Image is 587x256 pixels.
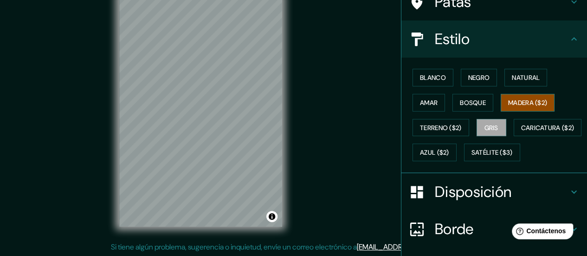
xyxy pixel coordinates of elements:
[461,69,497,86] button: Negro
[501,94,555,112] button: Madera ($2)
[435,29,470,49] font: Estilo
[484,124,498,132] font: Gris
[413,144,457,161] button: Azul ($2)
[504,69,547,86] button: Natural
[401,20,587,58] div: Estilo
[420,98,438,107] font: Amar
[464,144,520,161] button: Satélite ($3)
[435,182,511,202] font: Disposición
[508,98,547,107] font: Madera ($2)
[504,220,577,246] iframe: Lanzador de widgets de ayuda
[521,124,574,132] font: Caricatura ($2)
[357,242,471,252] a: [EMAIL_ADDRESS][DOMAIN_NAME]
[468,73,490,82] font: Negro
[111,242,357,252] font: Si tiene algún problema, sugerencia o inquietud, envíe un correo electrónico a
[413,119,469,137] button: Terreno ($2)
[477,119,506,137] button: Gris
[266,211,277,222] button: Activar o desactivar atribución
[435,219,474,239] font: Borde
[401,210,587,248] div: Borde
[420,149,449,157] font: Azul ($2)
[460,98,486,107] font: Bosque
[452,94,493,112] button: Bosque
[420,73,446,82] font: Blanco
[471,149,513,157] font: Satélite ($3)
[413,94,445,112] button: Amar
[401,173,587,210] div: Disposición
[420,124,462,132] font: Terreno ($2)
[512,73,540,82] font: Natural
[514,119,582,137] button: Caricatura ($2)
[413,69,453,86] button: Blanco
